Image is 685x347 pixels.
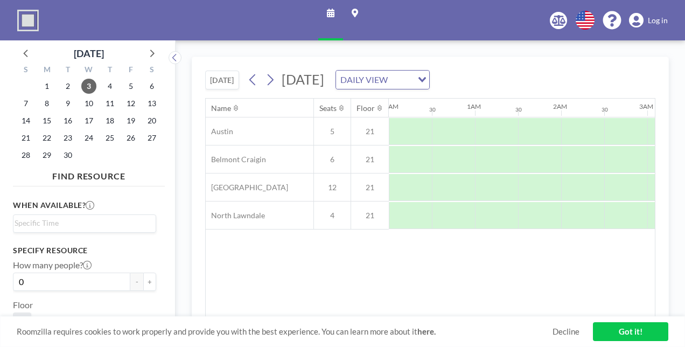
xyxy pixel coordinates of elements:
[74,46,104,61] div: [DATE]
[429,106,436,113] div: 30
[206,155,266,164] span: Belmont Craigin
[37,64,58,78] div: M
[467,102,481,110] div: 1AM
[314,183,351,192] span: 12
[211,103,231,113] div: Name
[60,113,75,128] span: Tuesday, September 16, 2025
[314,155,351,164] span: 6
[144,113,159,128] span: Saturday, September 20, 2025
[13,166,165,182] h4: FIND RESOURCE
[13,215,156,231] div: Search for option
[99,64,120,78] div: T
[120,64,141,78] div: F
[81,96,96,111] span: Wednesday, September 10, 2025
[141,64,162,78] div: S
[206,211,265,220] span: North Lawndale
[13,260,92,270] label: How many people?
[417,327,436,336] a: here.
[351,211,389,220] span: 21
[351,127,389,136] span: 21
[18,130,33,145] span: Sunday, September 21, 2025
[357,103,375,113] div: Floor
[144,96,159,111] span: Saturday, September 13, 2025
[39,130,54,145] span: Monday, September 22, 2025
[629,13,668,28] a: Log in
[15,217,150,229] input: Search for option
[205,71,239,89] button: [DATE]
[123,96,138,111] span: Friday, September 12, 2025
[39,113,54,128] span: Monday, September 15, 2025
[17,10,39,31] img: organization-logo
[13,300,33,310] label: Floor
[130,273,143,291] button: -
[314,211,351,220] span: 4
[381,102,399,110] div: 12AM
[648,16,668,25] span: Log in
[143,273,156,291] button: +
[391,73,411,87] input: Search for option
[13,246,156,255] h3: Specify resource
[60,130,75,145] span: Tuesday, September 23, 2025
[18,113,33,128] span: Sunday, September 14, 2025
[553,102,567,110] div: 2AM
[60,96,75,111] span: Tuesday, September 9, 2025
[593,322,668,341] a: Got it!
[79,64,100,78] div: W
[515,106,522,113] div: 30
[336,71,429,89] div: Search for option
[39,96,54,111] span: Monday, September 8, 2025
[17,327,553,337] span: Roomzilla requires cookies to work properly and provide you with the best experience. You can lea...
[16,64,37,78] div: S
[319,103,337,113] div: Seats
[338,73,390,87] span: DAILY VIEW
[60,79,75,94] span: Tuesday, September 2, 2025
[102,113,117,128] span: Thursday, September 18, 2025
[39,148,54,163] span: Monday, September 29, 2025
[144,79,159,94] span: Saturday, September 6, 2025
[206,183,288,192] span: [GEOGRAPHIC_DATA]
[282,71,324,87] span: [DATE]
[602,106,608,113] div: 30
[102,130,117,145] span: Thursday, September 25, 2025
[123,113,138,128] span: Friday, September 19, 2025
[81,130,96,145] span: Wednesday, September 24, 2025
[639,102,653,110] div: 3AM
[18,96,33,111] span: Sunday, September 7, 2025
[60,148,75,163] span: Tuesday, September 30, 2025
[58,64,79,78] div: T
[81,113,96,128] span: Wednesday, September 17, 2025
[144,130,159,145] span: Saturday, September 27, 2025
[102,79,117,94] span: Thursday, September 4, 2025
[123,130,138,145] span: Friday, September 26, 2025
[81,79,96,94] span: Wednesday, September 3, 2025
[351,155,389,164] span: 21
[314,127,351,136] span: 5
[123,79,138,94] span: Friday, September 5, 2025
[18,148,33,163] span: Sunday, September 28, 2025
[206,127,233,136] span: Austin
[351,183,389,192] span: 21
[553,327,579,337] a: Decline
[102,96,117,111] span: Thursday, September 11, 2025
[39,79,54,94] span: Monday, September 1, 2025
